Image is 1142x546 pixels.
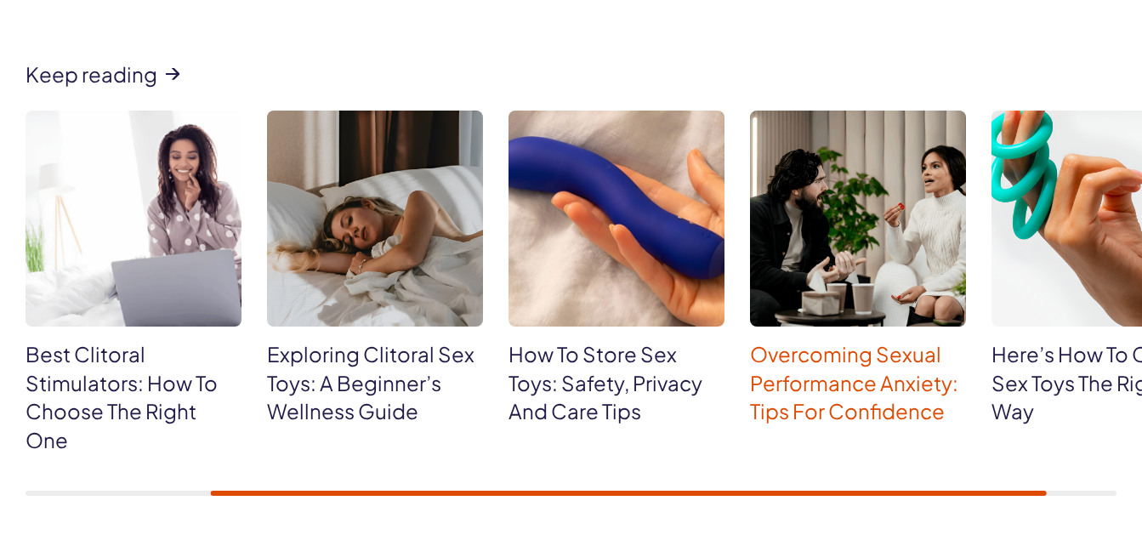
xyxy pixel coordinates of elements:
a: How To Store Sex Toys: Safety, Privacy And Care Tips [509,341,702,424]
img: A Woman Relaxing In Bed After Enjoying Clit Sex Toys [267,111,483,327]
img: A Woman In Bed Shopping Online For The Best Clit Stimulator [26,111,241,327]
a: Best Clitoral Stimulators: How To Choose The Right One [26,341,218,452]
a: Overcoming Sexual Performance Anxiety: Tips For Confidence [750,341,958,424]
a: Exploring Clitoral Sex Toys: A Beginner’s Wellness Guide [267,341,474,424]
img: How to Store Sex Toys Safely [509,111,724,327]
img: A Couple Relaxing On A Couch, Talking Openly And Building Confidence [750,111,966,327]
